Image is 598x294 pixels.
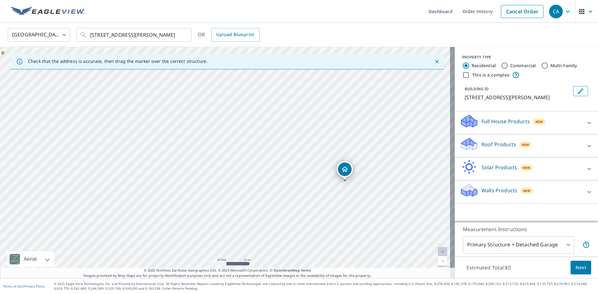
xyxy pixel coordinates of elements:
[273,268,300,273] a: OpenStreetMap
[582,241,590,249] span: Your report will include the primary structure and a detached garage if one exists.
[463,236,574,254] div: Primary Structure + Detached Garage
[463,226,590,233] p: Measurement Instructions
[576,264,586,272] span: Next
[482,141,516,148] p: Roof Products
[482,118,530,125] p: Full House Products
[433,58,441,66] button: Close
[144,268,311,273] span: © 2025 TomTom, Earthstar Geographics SIO, © 2025 Microsoft Corporation, ©
[3,284,45,288] p: |
[472,63,496,69] label: Residential
[571,261,591,275] button: Next
[462,54,591,60] div: PROPERTY TYPE
[460,114,593,132] div: Full House ProductsNew
[54,282,595,291] p: © 2025 Eagle View Technologies, Inc. and Pictometry International Corp. All Rights Reserved. Repo...
[460,137,593,155] div: Roof ProductsNew
[198,28,259,42] div: OR
[438,256,447,266] a: Current Level 20, Zoom Out
[24,284,45,288] a: Privacy Policy
[510,63,536,69] label: Commercial
[501,5,543,18] a: Cancel Order
[523,188,531,193] span: New
[438,247,447,256] a: Current Level 20, Zoom In Disabled
[211,28,259,42] a: Upload Blueprint
[460,183,593,201] div: Walls ProductsNew
[522,142,529,147] span: New
[8,26,70,44] div: [GEOGRAPHIC_DATA]
[465,94,571,101] p: [STREET_ADDRESS][PERSON_NAME]
[216,31,254,39] span: Upload Blueprint
[482,187,517,194] p: Walls Products
[482,164,517,171] p: Solar Products
[337,161,353,180] div: Dropped pin, building 1, Residential property, 7132 Jarvis Rd Sarasota, FL 34241
[535,119,543,124] span: New
[573,86,588,96] button: Edit building 1
[301,268,311,273] a: Terms
[22,251,39,267] div: Aerial
[465,86,489,91] p: BUILDING ID
[550,63,577,69] label: Multi-Family
[549,5,563,18] div: CA
[460,160,593,178] div: Solar ProductsNew
[3,284,22,288] a: Terms of Use
[28,58,207,64] p: Check that the address is accurate, then drag the marker over the correct structure.
[11,7,85,16] img: EV Logo
[90,26,179,44] input: Search by address or latitude-longitude
[462,261,516,274] p: Estimated Total: $0
[523,165,530,170] span: New
[7,251,54,267] div: Aerial
[472,72,510,78] label: This is a complex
